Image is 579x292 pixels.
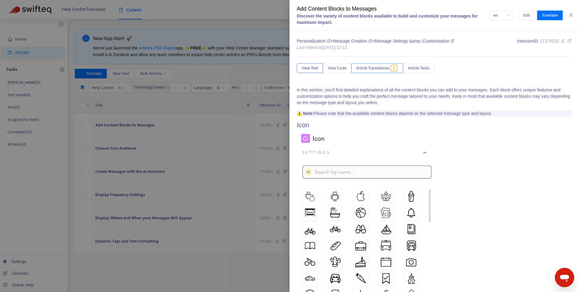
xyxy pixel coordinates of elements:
span: Article Tasks [408,65,430,71]
b: ⚠️ Note: [297,111,314,116]
button: Article Translations1 [351,63,403,73]
button: Translate [537,11,563,20]
button: Edit [518,11,535,20]
span: 1 [391,65,397,71]
div: Discover the variety of content blocks available to build and customize your messages for maximum... [297,13,490,26]
button: Close [567,12,575,18]
span: Message Settings &amp; Customization [375,39,454,43]
button: View Text [297,63,323,73]
button: View Code [323,63,351,73]
iframe: Button to launch messaging window [555,268,574,287]
p: In this section, you’ll find detailed explanations of all the content blocks you can add to your ... [297,87,572,106]
span: Translate [542,12,558,19]
div: Intercom ID: [517,38,572,51]
span: Personalization > [297,39,333,43]
span: Message Creation > [333,39,375,43]
span: View Code [328,65,346,71]
h1: Icon [297,121,572,129]
span: View Text [302,65,318,71]
span: 11378520 [540,39,559,43]
span: Article Translations [356,65,389,71]
span: en [493,11,510,20]
span: close [569,13,574,17]
div: Last edited at [DATE] 12:12 [297,44,454,51]
div: Add Content Blocks to Messages [297,5,490,13]
span: Edit [523,12,530,19]
button: Article Tasks [403,63,435,73]
p: Please note that the available content blocks depend on the selected message type and layout. [297,110,572,117]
